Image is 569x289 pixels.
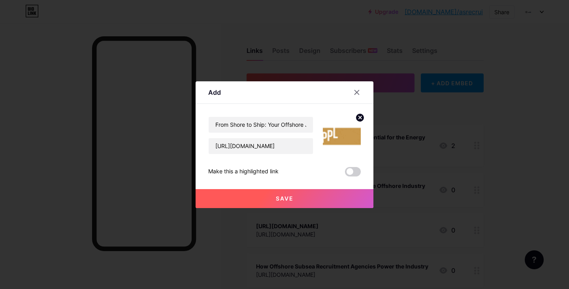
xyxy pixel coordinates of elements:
[323,116,361,154] img: link_thumbnail
[208,88,221,97] div: Add
[209,117,313,133] input: Title
[196,189,373,208] button: Save
[208,167,279,176] div: Make this a highlighted link
[209,138,313,154] input: URL
[276,195,294,202] span: Save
